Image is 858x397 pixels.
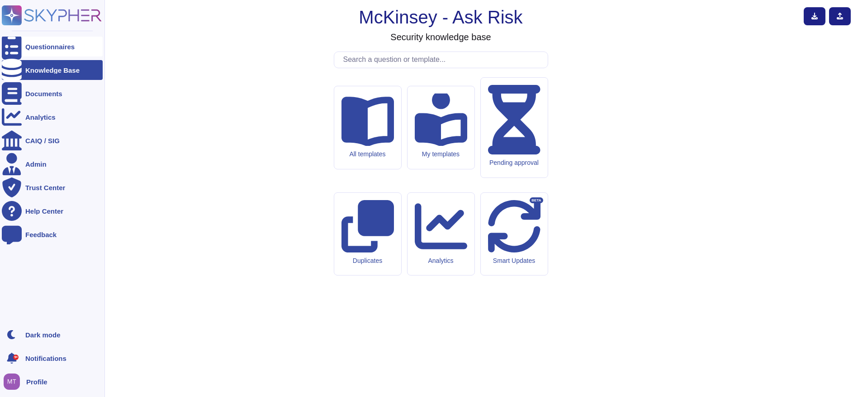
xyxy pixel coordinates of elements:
[530,197,543,204] div: BETA
[2,372,26,392] button: user
[390,32,491,42] h3: Security knowledge base
[25,332,61,338] div: Dark mode
[25,43,75,50] div: Questionnaires
[25,231,57,238] div: Feedback
[415,257,467,265] div: Analytics
[2,60,103,80] a: Knowledge Base
[25,137,60,144] div: CAIQ / SIG
[488,257,540,265] div: Smart Updates
[25,114,56,121] div: Analytics
[339,52,548,68] input: Search a question or template...
[25,184,65,191] div: Trust Center
[341,150,394,158] div: All templates
[488,159,540,167] div: Pending approval
[4,374,20,390] img: user
[25,67,80,74] div: Knowledge Base
[25,355,66,362] span: Notifications
[26,378,47,385] span: Profile
[2,154,103,174] a: Admin
[415,150,467,158] div: My templates
[2,177,103,197] a: Trust Center
[25,90,62,97] div: Documents
[341,257,394,265] div: Duplicates
[2,224,103,244] a: Feedback
[2,37,103,56] a: Questionnaires
[2,107,103,127] a: Analytics
[2,84,103,103] a: Documents
[2,131,103,150] a: CAIQ / SIG
[25,208,63,215] div: Help Center
[13,355,19,360] div: 9+
[359,6,522,28] h1: McKinsey - Ask Risk
[25,161,47,168] div: Admin
[2,201,103,221] a: Help Center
